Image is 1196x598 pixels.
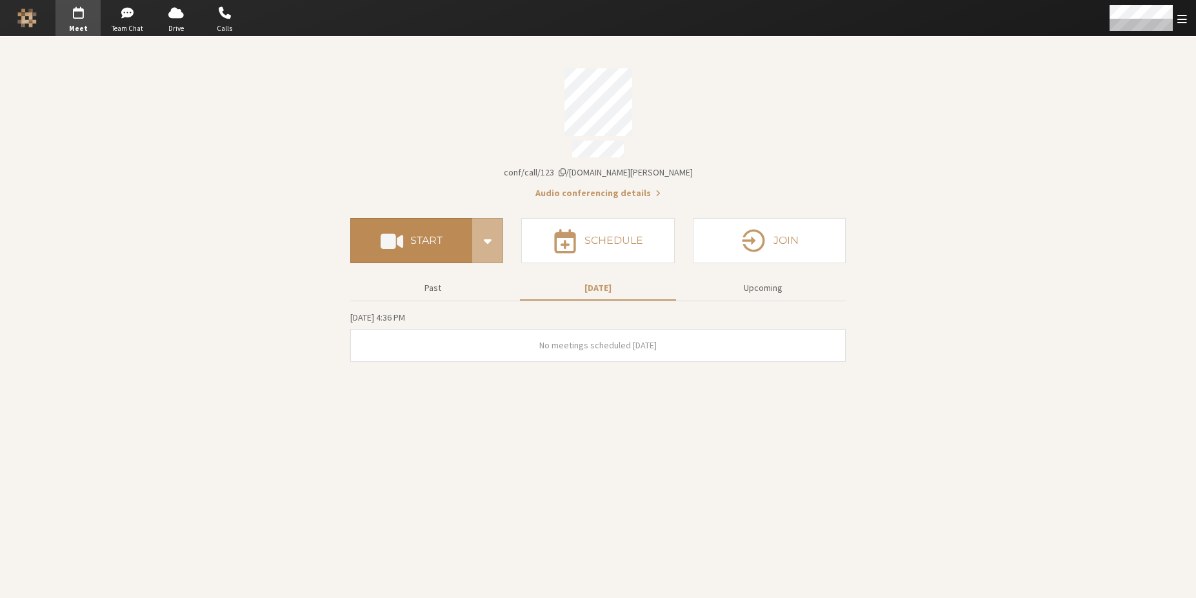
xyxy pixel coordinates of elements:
iframe: Chat [1164,564,1186,589]
span: No meetings scheduled [DATE] [539,339,657,351]
span: Calls [202,23,247,34]
button: Upcoming [685,277,841,299]
h4: Schedule [584,235,643,246]
button: Audio conferencing details [535,186,661,200]
button: Schedule [521,218,674,263]
h4: Start [410,235,443,246]
button: Join [693,218,846,263]
button: [DATE] [520,277,676,299]
button: Past [355,277,511,299]
span: Copy my meeting room link [504,166,693,178]
section: Account details [350,59,846,200]
button: Start [350,218,472,263]
section: Today's Meetings [350,310,846,362]
span: Meet [55,23,101,34]
div: Start conference options [472,218,503,263]
span: [DATE] 4:36 PM [350,312,405,323]
button: Copy my meeting room linkCopy my meeting room link [504,166,693,179]
span: Drive [154,23,199,34]
h4: Join [773,235,799,246]
img: Wes Example Company [17,8,37,28]
span: Team Chat [105,23,150,34]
